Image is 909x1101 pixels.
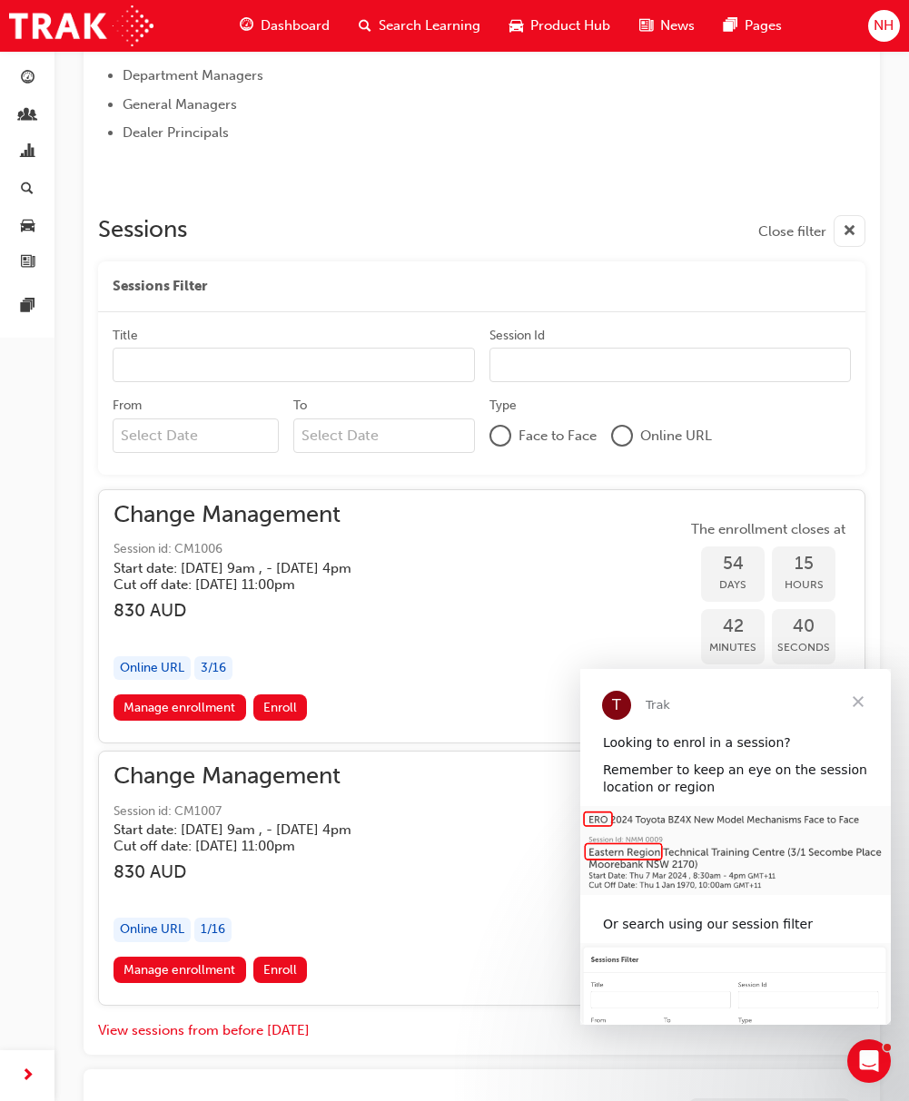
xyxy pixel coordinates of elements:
[114,539,380,560] span: Session id: CM1006
[359,15,371,37] span: search-icon
[114,576,351,593] h5: Cut off date: [DATE] 11:00pm
[758,221,826,242] span: Close filter
[843,221,856,243] span: cross-icon
[114,957,246,983] a: Manage enrollment
[701,637,765,658] span: Minutes
[123,96,237,113] span: General Managers
[21,71,35,87] span: guage-icon
[489,348,852,382] input: Session Id
[519,426,597,447] span: Face to Face
[114,918,191,942] div: Online URL
[114,505,380,526] span: Change Management
[21,108,35,124] span: people-icon
[772,554,835,575] span: 15
[261,15,330,36] span: Dashboard
[113,327,138,345] div: Title
[21,255,35,271] span: news-icon
[21,299,35,315] span: pages-icon
[113,348,475,382] input: Title
[194,656,232,681] div: 3 / 16
[772,637,835,658] span: Seconds
[113,276,207,297] span: Sessions Filter
[9,5,153,46] img: Trak
[745,15,782,36] span: Pages
[344,7,495,44] a: search-iconSearch Learning
[114,766,850,989] button: Change ManagementSession id: CM1007Start date: [DATE] 9am , - [DATE] 4pm Cut off date: [DATE] 11:...
[701,616,765,637] span: 42
[580,669,891,1025] iframe: Intercom live chat message
[847,1039,891,1083] iframe: Intercom live chat
[701,554,765,575] span: 54
[21,218,35,234] span: car-icon
[98,1020,310,1041] button: View sessions from before [DATE]
[253,957,308,983] button: Enroll
[113,397,142,415] div: From
[98,215,187,247] h2: Sessions
[114,861,380,882] h3: 830 AUD
[640,426,712,447] span: Online URL
[21,1065,35,1087] span: next-icon
[114,560,351,576] h5: Start date: [DATE] 9am , - [DATE] 4pm
[495,7,625,44] a: car-iconProduct Hub
[263,962,297,978] span: Enroll
[379,15,480,36] span: Search Learning
[21,182,34,198] span: search-icon
[625,7,709,44] a: news-iconNews
[293,397,307,415] div: To
[114,656,191,681] div: Online URL
[123,67,263,84] span: Department Managers
[253,694,308,721] button: Enroll
[758,215,865,247] button: Close filter
[724,15,737,37] span: pages-icon
[114,821,351,838] h5: Start date: [DATE] 9am , - [DATE] 4pm
[114,801,380,822] span: Session id: CM1007
[114,838,351,854] h5: Cut off date: [DATE] 11:00pm
[113,418,279,453] input: From
[660,15,695,36] span: News
[114,766,380,787] span: Change Management
[123,124,229,141] span: Dealer Principals
[489,397,517,415] div: Type
[225,7,344,44] a: guage-iconDashboard
[240,15,253,37] span: guage-icon
[293,418,474,453] input: To
[21,144,35,161] span: chart-icon
[530,15,610,36] span: Product Hub
[772,616,835,637] span: 40
[114,694,246,721] a: Manage enrollment
[874,15,894,36] span: NH
[687,519,850,540] span: The enrollment closes at
[114,505,850,728] button: Change ManagementSession id: CM1006Start date: [DATE] 9am , - [DATE] 4pm Cut off date: [DATE] 11:...
[489,327,545,345] div: Session Id
[194,918,232,942] div: 1 / 16
[263,700,297,715] span: Enroll
[772,575,835,595] span: Hours
[509,15,523,37] span: car-icon
[701,575,765,595] span: Days
[709,7,796,44] a: pages-iconPages
[639,15,653,37] span: news-icon
[114,600,380,621] h3: 830 AUD
[868,10,900,42] button: NH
